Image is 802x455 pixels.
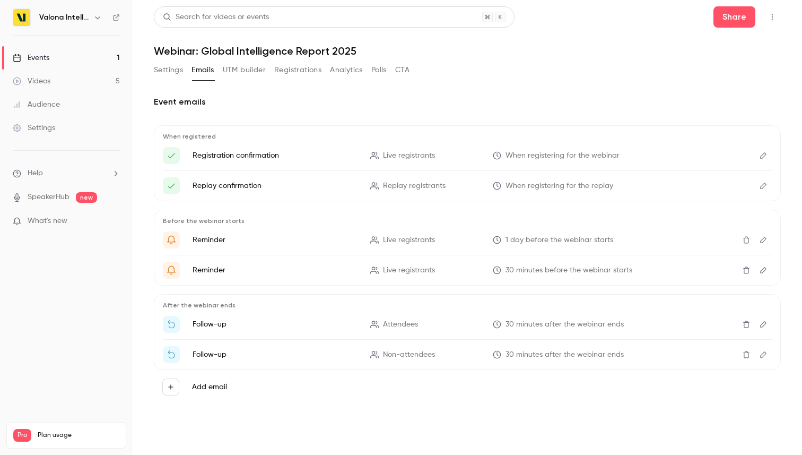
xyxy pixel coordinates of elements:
[163,177,772,194] li: Here's your access link to {{ event_name }}!
[505,265,632,276] span: 30 minutes before the webinar starts
[13,76,50,87] div: Videos
[383,235,435,246] span: Live registrants
[505,181,613,192] span: When registering for the replay
[383,265,435,276] span: Live registrants
[755,177,772,194] button: Edit
[383,319,418,330] span: Attendees
[76,192,97,203] span: new
[13,168,120,179] li: help-dropdown-opener
[223,62,266,79] button: UTM builder
[505,235,613,246] span: 1 day before the webinar starts
[193,319,358,330] p: Follow-up
[738,316,755,333] button: Delete
[163,217,772,225] p: Before the webinar starts
[505,349,624,360] span: 30 minutes after the webinar ends
[193,150,358,161] p: Registration confirmation
[38,431,119,440] span: Plan usage
[163,12,269,23] div: Search for videos or events
[738,231,755,248] button: Delete
[28,192,69,203] a: SpeakerHub
[154,45,781,57] h1: Webinar: Global Intelligence Report 2025
[154,96,781,108] h2: Event emails
[39,12,89,23] h6: Valona Intelligence
[505,150,620,161] span: When registering for the webinar
[191,62,214,79] button: Emails
[193,181,358,191] p: Replay confirmation
[193,265,358,276] p: Reminder
[13,123,55,133] div: Settings
[13,429,31,442] span: Pro
[755,262,772,279] button: Edit
[163,147,772,164] li: [Thank you!] Here is your access link to {{ event_name }}
[738,346,755,363] button: Delete
[163,132,772,141] p: When registered
[371,62,387,79] button: Polls
[13,53,49,63] div: Events
[163,301,772,310] p: After the webinar ends
[28,168,43,179] span: Help
[163,316,772,333] li: Thanks for attending {{ event_name }}
[154,62,183,79] button: Settings
[383,181,446,192] span: Replay registrants
[13,9,30,26] img: Valona Intelligence
[193,349,358,360] p: Follow-up
[28,216,67,227] span: What's new
[163,346,772,363] li: Watch the replay of {{ event_name }}
[192,382,227,392] label: Add email
[755,147,772,164] button: Edit
[713,6,755,28] button: Share
[274,62,321,79] button: Registrations
[505,319,624,330] span: 30 minutes after the webinar ends
[193,235,358,245] p: Reminder
[330,62,363,79] button: Analytics
[395,62,409,79] button: CTA
[755,231,772,248] button: Edit
[13,99,60,110] div: Audience
[383,150,435,161] span: Live registrants
[755,316,772,333] button: Edit
[383,349,435,360] span: Non-attendees
[738,262,755,279] button: Delete
[163,262,772,279] li: [30 MINUTES]: '{{ event_name }}'
[163,231,772,248] li: [TOMORROW]: '{{ event_name }}'
[755,346,772,363] button: Edit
